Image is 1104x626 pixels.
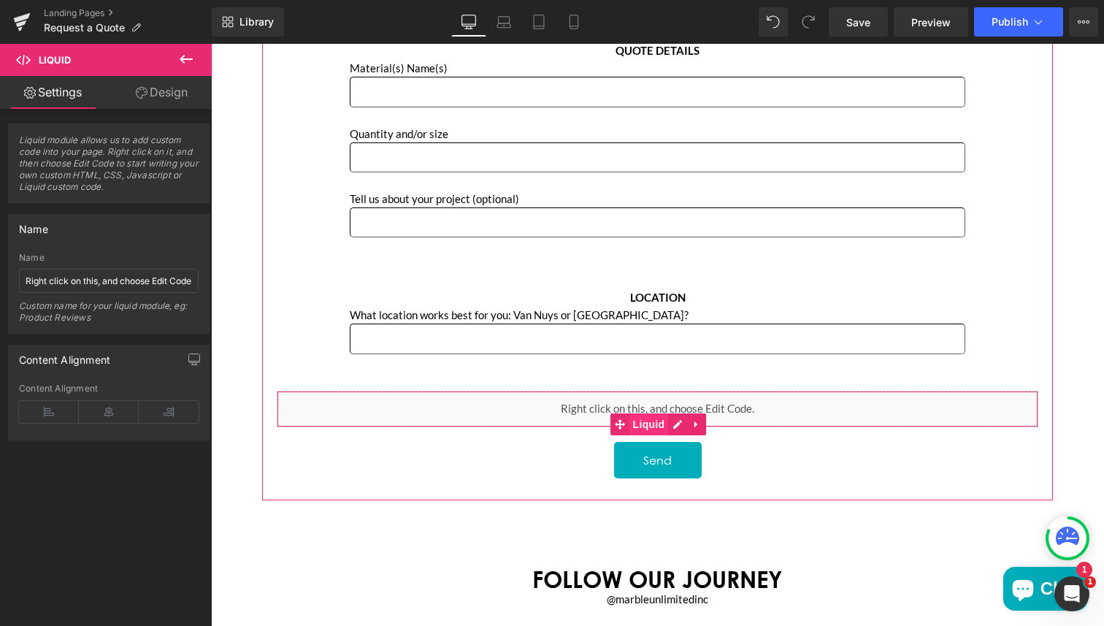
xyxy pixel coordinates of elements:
[759,7,788,37] button: Undo
[418,370,458,392] span: Liquid
[451,7,486,37] a: Desktop
[239,15,274,28] span: Library
[911,15,951,30] span: Preview
[139,262,754,280] p: What location works best for you: Van Nuys or [GEOGRAPHIC_DATA]?
[19,346,110,366] div: Content Alignment
[19,253,199,263] div: Name
[846,15,870,30] span: Save
[321,521,572,549] strong: FOLLOW OUR JOURNEY
[139,15,754,33] p: Material(s) Name(s)
[403,398,491,435] button: Send
[44,7,212,19] a: Landing Pages
[109,76,215,109] a: Design
[894,7,968,37] a: Preview
[794,7,823,37] button: Redo
[19,383,199,394] div: Content Alignment
[139,146,754,164] p: Tell us about your project (optional)
[788,523,881,570] inbox-online-store-chat: Shopify online store chat
[19,300,199,333] div: Custom name for your liquid module, eg: Product Reviews
[556,7,591,37] a: Mobile
[39,54,71,66] span: Liquid
[1054,576,1089,611] iframe: Intercom live chat
[992,16,1028,28] span: Publish
[974,7,1063,37] button: Publish
[212,7,284,37] a: New Library
[44,22,125,34] span: Request a Quote
[486,7,521,37] a: Laptop
[419,247,475,260] b: LOCATION
[1069,7,1098,37] button: More
[476,370,495,392] a: Expand / Collapse
[19,215,48,235] div: Name
[1084,576,1096,588] span: 1
[521,7,556,37] a: Tablet
[19,134,199,202] span: Liquid module allows us to add custom code into your page. Right click on it, and then choose Edi...
[139,81,754,99] p: Quantity and/or size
